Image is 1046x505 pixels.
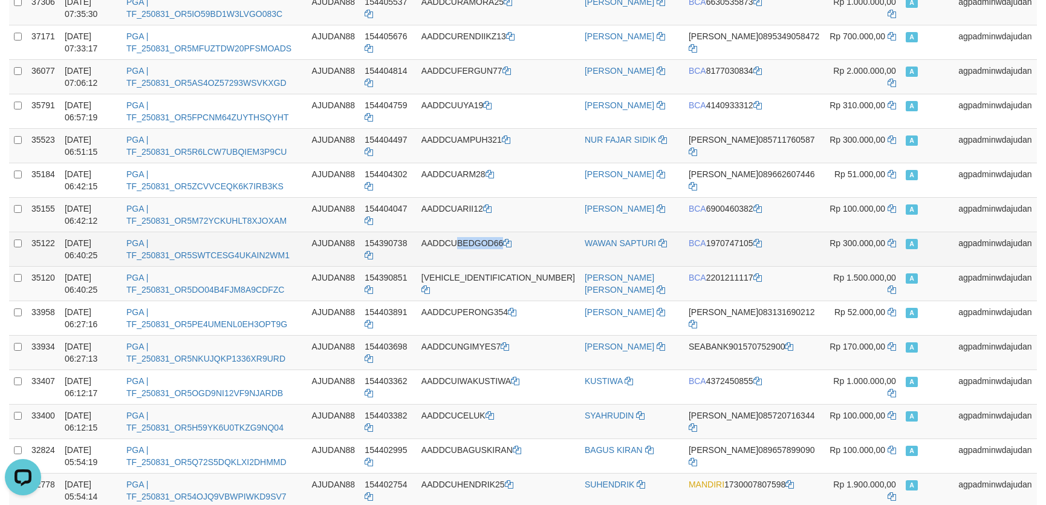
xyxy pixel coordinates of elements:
[417,370,580,404] td: AADDCUIWAKUSTIWA
[585,31,654,41] a: [PERSON_NAME]
[417,404,580,438] td: AADDCUCELUK
[27,335,60,370] td: 33934
[60,404,122,438] td: [DATE] 06:12:15
[906,273,918,284] span: Approved - Marked by agpadminwdajudan
[953,94,1037,128] td: agpadminwdajudan
[684,266,824,301] td: 2201211117
[684,128,824,163] td: 085711760587
[27,25,60,59] td: 37171
[360,59,417,94] td: 154404814
[585,480,634,489] a: SUHENDRIK
[360,335,417,370] td: 154403698
[417,232,580,266] td: AADDCUBEDGOD66
[360,438,417,473] td: 154402995
[953,59,1037,94] td: agpadminwdajudan
[417,335,580,370] td: AADDCUNGIMYES7
[689,273,706,282] span: BCA
[684,438,824,473] td: 089657899090
[60,266,122,301] td: [DATE] 06:40:25
[307,163,360,197] td: AJUDAN88
[834,169,885,179] span: Rp 51.000,00
[953,232,1037,266] td: agpadminwdajudan
[360,25,417,59] td: 154405676
[684,197,824,232] td: 6900460382
[307,94,360,128] td: AJUDAN88
[684,301,824,335] td: 083131690212
[953,404,1037,438] td: agpadminwdajudan
[60,59,122,94] td: [DATE] 07:06:12
[585,411,634,420] a: SYAHRUDIN
[417,301,580,335] td: AADDCUPERONG354
[953,370,1037,404] td: agpadminwdajudan
[360,404,417,438] td: 154403382
[60,94,122,128] td: [DATE] 06:57:19
[906,32,918,42] span: Approved - Marked by agpadminwdajudan
[126,445,287,467] a: PGA | TF_250831_OR5Q72S5DQKLXI2DHMMD
[27,59,60,94] td: 36077
[585,445,643,455] a: BAGUS KIRAN
[834,307,885,317] span: Rp 52.000,00
[60,197,122,232] td: [DATE] 06:42:12
[830,204,885,213] span: Rp 100.000,00
[684,163,824,197] td: 089662607446
[833,376,896,386] span: Rp 1.000.000,00
[27,94,60,128] td: 35791
[585,342,654,351] a: [PERSON_NAME]
[953,197,1037,232] td: agpadminwdajudan
[60,25,122,59] td: [DATE] 07:33:17
[689,100,706,110] span: BCA
[585,169,654,179] a: [PERSON_NAME]
[953,128,1037,163] td: agpadminwdajudan
[360,232,417,266] td: 154390738
[60,163,122,197] td: [DATE] 06:42:15
[27,266,60,301] td: 35120
[953,266,1037,301] td: agpadminwdajudan
[360,128,417,163] td: 154404497
[27,197,60,232] td: 35155
[5,5,41,41] button: Open LiveChat chat widget
[307,301,360,335] td: AJUDAN88
[60,232,122,266] td: [DATE] 06:40:25
[360,301,417,335] td: 154403891
[689,480,724,489] span: MANDIRI
[684,232,824,266] td: 1970747105
[906,204,918,215] span: Approved - Marked by agpadminwdajudan
[684,404,824,438] td: 085720716344
[307,438,360,473] td: AJUDAN88
[906,446,918,456] span: Approved - Marked by agpadminwdajudan
[689,342,729,351] span: SEABANK
[953,25,1037,59] td: agpadminwdajudan
[830,31,885,41] span: Rp 700.000,00
[307,197,360,232] td: AJUDAN88
[60,370,122,404] td: [DATE] 06:12:17
[27,301,60,335] td: 33958
[689,307,758,317] span: [PERSON_NAME]
[417,438,580,473] td: AADDCUBAGUSKIRAN
[830,342,885,351] span: Rp 170.000,00
[689,31,758,41] span: [PERSON_NAME]
[307,370,360,404] td: AJUDAN88
[830,100,885,110] span: Rp 310.000,00
[689,169,758,179] span: [PERSON_NAME]
[585,376,623,386] a: KUSTIWA
[126,342,285,363] a: PGA | TF_250831_OR5NKUJQKP1336XR9URD
[60,335,122,370] td: [DATE] 06:27:13
[126,307,287,329] a: PGA | TF_250831_OR5PE4UMENL0EH3OPT9G
[953,438,1037,473] td: agpadminwdajudan
[689,66,706,76] span: BCA
[585,273,654,295] a: [PERSON_NAME] [PERSON_NAME]
[417,128,580,163] td: AADDCUAMPUH321
[684,370,824,404] td: 4372450855
[906,135,918,146] span: Approved - Marked by agpadminwdajudan
[27,370,60,404] td: 33407
[417,266,580,301] td: [VEHICLE_IDENTIFICATION_NUMBER]
[417,25,580,59] td: AADDCURENDIIKZ13
[126,66,287,88] a: PGA | TF_250831_OR5AS4OZ57293WSVKXGD
[906,67,918,77] span: Approved - Marked by agpadminwdajudan
[689,376,706,386] span: BCA
[27,438,60,473] td: 32824
[684,25,824,59] td: 0895349058472
[417,163,580,197] td: AADDCUARM28
[307,404,360,438] td: AJUDAN88
[585,204,654,213] a: [PERSON_NAME]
